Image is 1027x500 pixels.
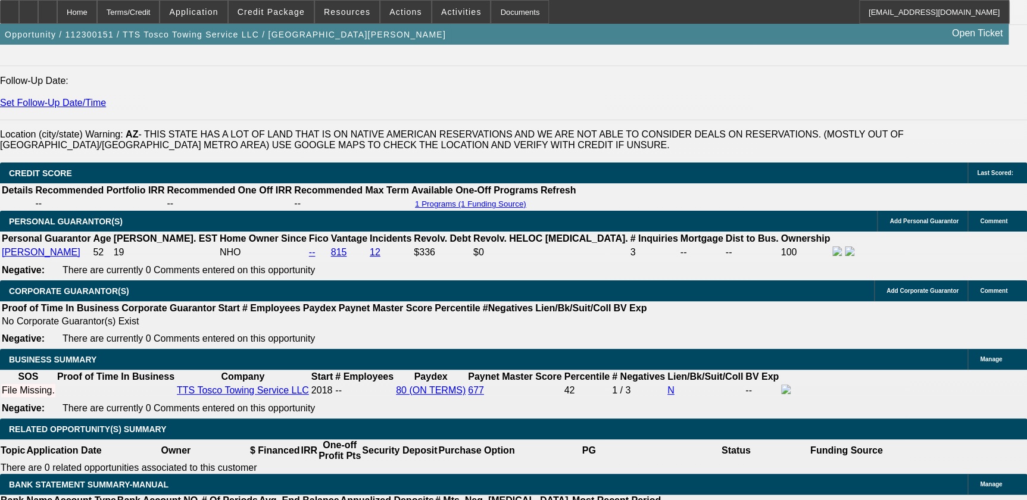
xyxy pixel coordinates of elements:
a: 815 [331,247,347,257]
span: Actions [389,7,422,17]
a: 80 (ON TERMS) [396,385,466,395]
th: Application Date [26,439,102,462]
td: 19 [113,246,218,259]
span: There are currently 0 Comments entered on this opportunity [63,403,315,413]
span: Opportunity / 112300151 / TTS Tosco Towing Service LLC / [GEOGRAPHIC_DATA][PERSON_NAME] [5,30,446,39]
b: Revolv. HELOC [MEDICAL_DATA]. [473,233,628,243]
b: Start [311,371,333,382]
b: [PERSON_NAME]. EST [114,233,217,243]
b: BV Exp [613,303,647,313]
b: Percentile [435,303,480,313]
th: Purchase Option [438,439,515,462]
span: Comment [980,218,1007,224]
span: RELATED OPPORTUNITY(S) SUMMARY [9,424,166,434]
b: Negative: [2,403,45,413]
button: 1 Programs (1 Funding Source) [411,199,530,209]
img: linkedin-icon.png [845,246,854,256]
th: SOS [1,371,55,383]
span: PERSONAL GUARANTOR(S) [9,217,123,226]
b: Vantage [331,233,367,243]
img: facebook-icon.png [832,246,842,256]
a: N [667,385,675,395]
td: -- [680,246,724,259]
span: CREDIT SCORE [9,168,72,178]
b: AZ [126,129,138,139]
b: Start [218,303,239,313]
th: Owner [102,439,249,462]
b: # Employees [335,371,394,382]
span: There are currently 0 Comments entered on this opportunity [63,265,315,275]
td: $336 [413,246,472,259]
th: Refresh [540,185,577,196]
a: [PERSON_NAME] [2,247,80,257]
span: Activities [441,7,482,17]
span: BUSINESS SUMMARY [9,355,96,364]
th: Status [663,439,810,462]
button: Resources [315,1,379,23]
th: Available One-Off Programs [411,185,539,196]
span: Last Scored: [977,170,1013,176]
td: NHO [219,246,307,259]
div: File Missing. [2,385,55,396]
b: Paydex [303,303,336,313]
b: #Negatives [483,303,533,313]
b: Dist to Bus. [726,233,779,243]
th: Proof of Time In Business [1,302,120,314]
b: Mortgage [680,233,723,243]
b: Negative: [2,333,45,343]
span: BANK STATEMENT SUMMARY-MANUAL [9,480,168,489]
td: -- [35,198,165,210]
td: $0 [473,246,629,259]
span: Application [169,7,218,17]
th: PG [515,439,662,462]
span: Manage [980,356,1002,362]
a: 677 [468,385,484,395]
b: Age [93,233,111,243]
div: 1 / 3 [612,385,665,396]
a: 12 [370,247,380,257]
b: Home Owner Since [220,233,307,243]
td: -- [725,246,779,259]
b: Incidents [370,233,411,243]
span: Resources [324,7,370,17]
b: Lien/Bk/Suit/Coll [667,371,743,382]
th: IRR [300,439,318,462]
b: Personal Guarantor [2,233,90,243]
button: Credit Package [229,1,314,23]
th: Recommended Max Term [294,185,410,196]
button: Application [160,1,227,23]
th: Recommended Portfolio IRR [35,185,165,196]
td: 2018 [311,384,333,397]
button: Actions [380,1,431,23]
b: Lien/Bk/Suit/Coll [535,303,611,313]
th: One-off Profit Pts [318,439,361,462]
td: 100 [780,246,831,259]
td: -- [294,198,410,210]
span: Add Corporate Guarantor [886,287,959,294]
th: Details [1,185,33,196]
td: 52 [92,246,111,259]
b: Paydex [414,371,448,382]
span: Comment [980,287,1007,294]
span: Credit Package [238,7,305,17]
b: Paynet Master Score [468,371,561,382]
td: 3 [629,246,678,259]
th: $ Financed [249,439,301,462]
span: -- [335,385,342,395]
b: Corporate Guarantor [121,303,216,313]
b: BV Exp [745,371,779,382]
img: facebook-icon.png [781,385,791,394]
th: Proof of Time In Business [57,371,175,383]
b: Company [221,371,264,382]
a: Open Ticket [947,23,1007,43]
span: Manage [980,481,1002,487]
th: Security Deposit [361,439,438,462]
b: Percentile [564,371,609,382]
b: Fico [309,233,329,243]
div: 42 [564,385,609,396]
a: -- [309,247,316,257]
td: -- [745,384,779,397]
th: Funding Source [810,439,884,462]
b: Paynet Master Score [339,303,432,313]
b: Revolv. Debt [414,233,471,243]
